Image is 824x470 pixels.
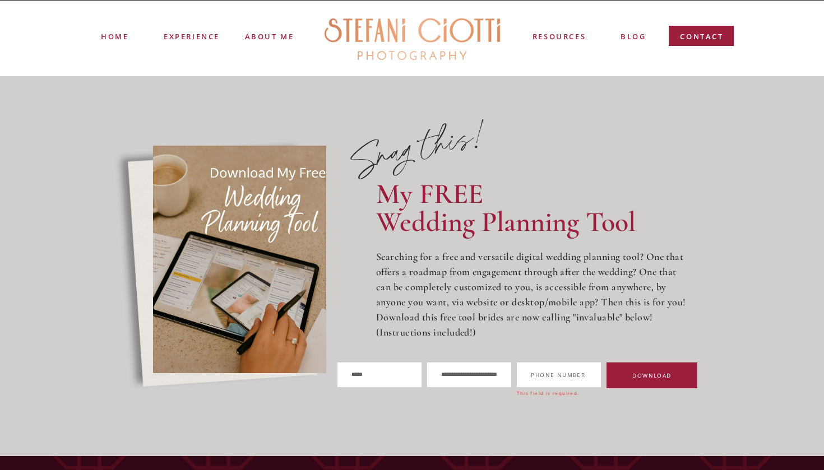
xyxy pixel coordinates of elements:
a: contact [680,31,724,47]
a: ABOUT ME [244,31,295,41]
a: blog [621,31,646,44]
a: Home [101,31,128,41]
h2: My FREE Wedding Planning Tool [376,180,691,241]
a: experience [164,31,219,40]
span: ber [573,371,585,379]
button: DOWNLOAD [607,362,697,388]
p: Snag this! [346,116,493,187]
span: DOWNLOAD [632,371,671,379]
a: resources [531,31,587,44]
div: This field is required. [517,390,601,397]
p: Searching for a free and versatile digital wedding planning tool? One that offers a roadmap from ... [376,249,691,373]
span: Phone Num [531,371,573,379]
